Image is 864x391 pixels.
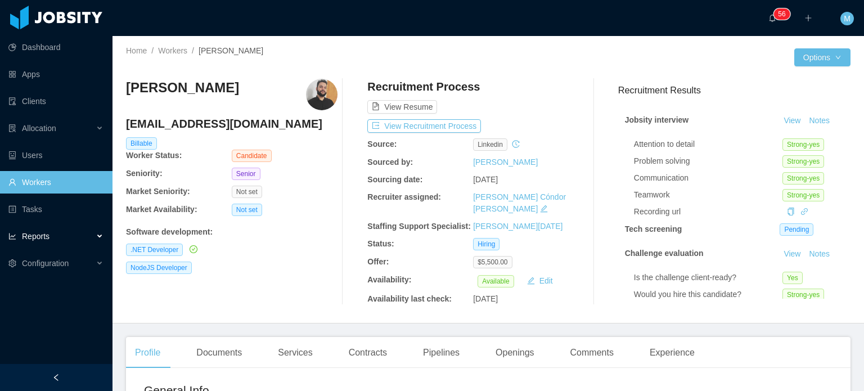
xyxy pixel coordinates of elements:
div: Attention to detail [634,138,782,150]
span: Not set [232,204,262,216]
span: Strong-yes [782,289,824,301]
i: icon: link [800,208,808,215]
a: icon: link [800,207,808,216]
b: Seniority: [126,169,163,178]
a: View [780,116,804,125]
i: icon: line-chart [8,232,16,240]
b: Sourcing date: [367,175,422,184]
i: icon: history [512,140,520,148]
a: icon: auditClients [8,90,103,113]
a: [PERSON_NAME][DATE] [473,222,562,231]
span: / [192,46,194,55]
b: Availability last check: [367,294,452,303]
strong: Challenge evaluation [625,249,704,258]
span: Billable [126,137,157,150]
strong: Jobsity interview [625,115,689,124]
a: icon: appstoreApps [8,63,103,86]
button: Optionsicon: down [794,48,850,66]
div: Would you hire this candidate? [634,289,782,300]
button: icon: editEdit [523,274,557,287]
span: Strong-yes [782,189,824,201]
button: icon: exportView Recruitment Process [367,119,481,133]
span: Senior [232,168,260,180]
div: Documents [187,337,251,368]
span: $5,500.00 [473,256,512,268]
span: Not set [232,186,262,198]
strong: Tech screening [625,224,682,233]
span: Strong-yes [782,155,824,168]
span: Yes [782,272,803,284]
span: / [151,46,154,55]
a: icon: userWorkers [8,171,103,194]
a: [PERSON_NAME] [473,158,538,167]
button: Notes [804,248,834,261]
i: icon: plus [804,14,812,22]
h3: [PERSON_NAME] [126,79,239,97]
b: Market Availability: [126,205,197,214]
img: 600dccff-0a1d-4a74-a9cb-2e4e2dbfb66b_68a73144253ed-400w.png [306,79,337,110]
a: icon: pie-chartDashboard [8,36,103,59]
div: Problem solving [634,155,782,167]
span: Reports [22,232,49,241]
b: Source: [367,140,397,149]
a: [PERSON_NAME] Cóndor [PERSON_NAME] [473,192,566,213]
span: Strong-yes [782,172,824,185]
div: Communication [634,172,782,184]
span: .NET Developer [126,244,183,256]
button: Notes [804,114,834,128]
div: Contracts [340,337,396,368]
span: Configuration [22,259,69,268]
b: Software development : [126,227,213,236]
div: Is the challenge client-ready? [634,272,782,284]
a: Home [126,46,147,55]
span: [DATE] [473,294,498,303]
sup: 56 [773,8,790,20]
span: Allocation [22,124,56,133]
b: Recruiter assigned: [367,192,441,201]
span: M [844,12,850,25]
div: Comments [561,337,623,368]
b: Worker Status: [126,151,182,160]
span: linkedin [473,138,507,151]
a: icon: file-textView Resume [367,102,437,111]
div: Services [269,337,321,368]
div: Pipelines [414,337,469,368]
p: 5 [778,8,782,20]
a: icon: check-circle [187,245,197,254]
span: [PERSON_NAME] [199,46,263,55]
span: Strong-yes [782,138,824,151]
a: View [780,249,804,258]
i: icon: setting [8,259,16,267]
b: Sourced by: [367,158,413,167]
div: Profile [126,337,169,368]
a: icon: exportView Recruitment Process [367,122,481,131]
span: Candidate [232,150,272,162]
i: icon: edit [540,205,548,213]
div: Copy [787,206,795,218]
span: Hiring [473,238,499,250]
a: icon: profileTasks [8,198,103,221]
div: Teamwork [634,189,782,201]
span: [DATE] [473,175,498,184]
a: icon: robotUsers [8,144,103,167]
a: Workers [158,46,187,55]
h4: [EMAIL_ADDRESS][DOMAIN_NAME] [126,116,337,132]
i: icon: copy [787,208,795,215]
b: Offer: [367,257,389,266]
span: Pending [780,223,813,236]
h3: Recruitment Results [618,83,850,97]
b: Availability: [367,275,411,284]
b: Market Seniority: [126,187,190,196]
div: Experience [641,337,704,368]
i: icon: solution [8,124,16,132]
b: Status: [367,239,394,248]
div: Openings [487,337,543,368]
b: Staffing Support Specialist: [367,222,471,231]
span: NodeJS Developer [126,262,192,274]
i: icon: check-circle [190,245,197,253]
p: 6 [782,8,786,20]
button: icon: file-textView Resume [367,100,437,114]
i: icon: bell [768,14,776,22]
div: Recording url [634,206,782,218]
